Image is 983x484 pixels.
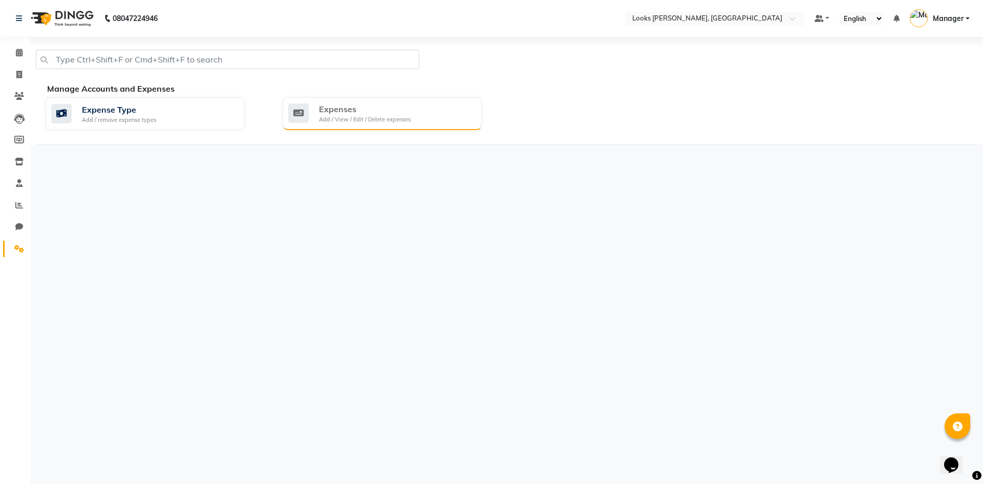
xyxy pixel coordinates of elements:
a: ExpensesAdd / View / Edit / Delete expenses [283,97,504,130]
div: Add / View / Edit / Delete expenses [319,115,411,124]
img: logo [26,4,96,33]
div: Expenses [319,103,411,115]
div: Expense Type [82,103,156,116]
div: Add / remove expense types [82,116,156,124]
img: Manager [910,9,928,27]
input: Type Ctrl+Shift+F or Cmd+Shift+F to search [36,50,419,69]
b: 08047224946 [113,4,158,33]
span: Manager [933,13,964,24]
a: Expense TypeAdd / remove expense types [46,97,267,130]
iframe: chat widget [940,443,973,474]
